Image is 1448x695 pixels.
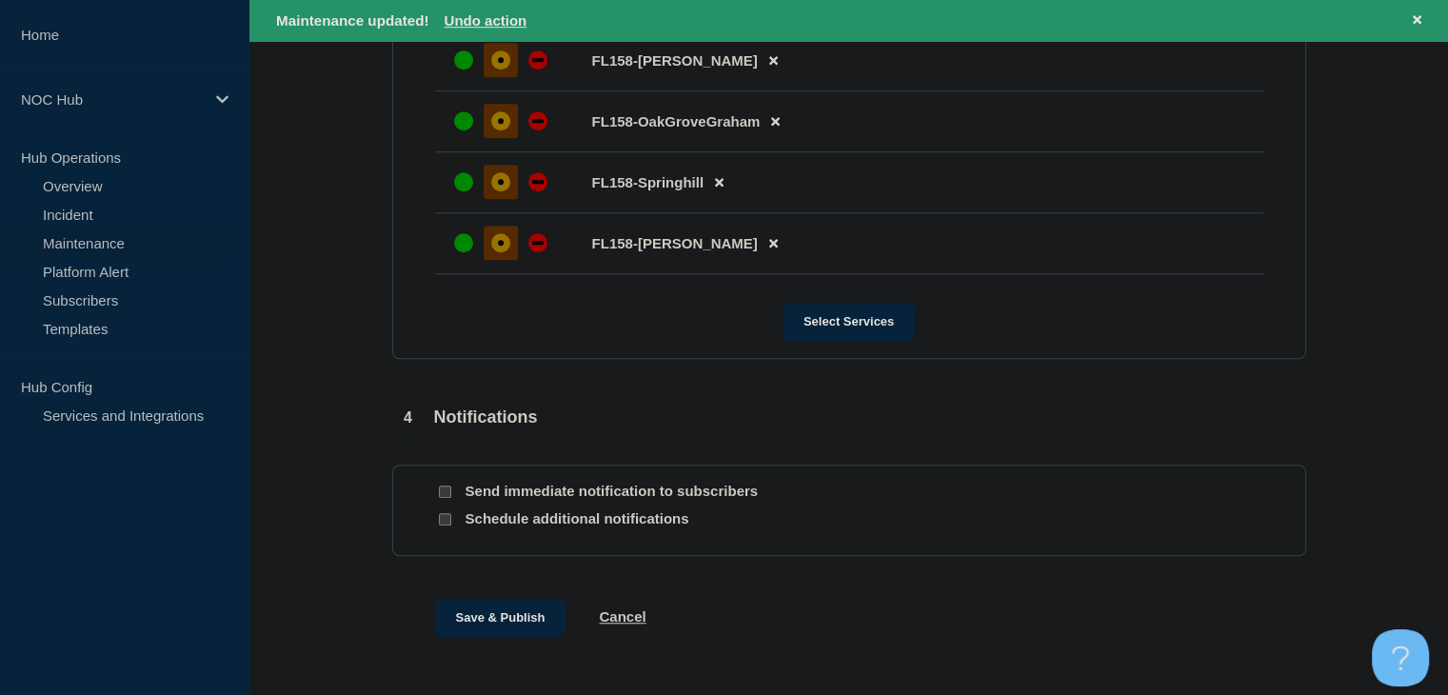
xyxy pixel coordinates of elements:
[599,608,645,625] button: Cancel
[454,233,473,252] div: up
[435,599,566,637] button: Save & Publish
[454,50,473,69] div: up
[528,233,547,252] div: down
[276,12,429,29] span: Maintenance updated!
[454,172,473,191] div: up
[21,91,204,108] p: NOC Hub
[528,50,547,69] div: down
[445,12,527,29] button: Undo action
[528,111,547,130] div: down
[1372,629,1429,686] iframe: Help Scout Beacon - Open
[392,402,538,434] div: Notifications
[439,513,451,526] input: Schedule additional notifications
[439,486,451,498] input: Send immediate notification to subscribers
[592,235,758,251] span: FL158-[PERSON_NAME]
[592,113,761,129] span: FL158-OakGroveGraham
[491,233,510,252] div: affected
[783,303,915,341] button: Select Services
[392,402,425,434] span: 4
[528,172,547,191] div: down
[491,172,510,191] div: affected
[466,483,770,501] p: Send immediate notification to subscribers
[454,111,473,130] div: up
[466,510,770,528] p: Schedule additional notifications
[592,174,704,190] span: FL158-Springhill
[491,111,510,130] div: affected
[491,50,510,69] div: affected
[592,52,758,69] span: FL158-[PERSON_NAME]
